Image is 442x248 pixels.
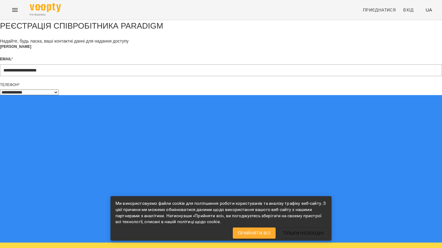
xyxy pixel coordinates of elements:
span: UA [426,7,432,13]
button: Прийняти всі [233,227,276,239]
a: Приєднатися [360,4,398,16]
button: Menu [7,2,22,17]
div: Ми використовуємо файли cookie для поліпшення роботи користувачів та аналізу трафіку веб-сайту. З... [115,198,327,227]
span: Прийняти всі [238,229,271,237]
span: For Business [30,13,61,17]
span: Приєднатися [363,6,396,14]
span: Тільки необхідні [283,229,324,237]
span: Вхід [403,6,414,14]
button: UA [423,4,435,16]
img: Voopty Logo [30,3,61,12]
button: Тільки необхідні [278,227,329,239]
a: Вхід [401,4,421,16]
